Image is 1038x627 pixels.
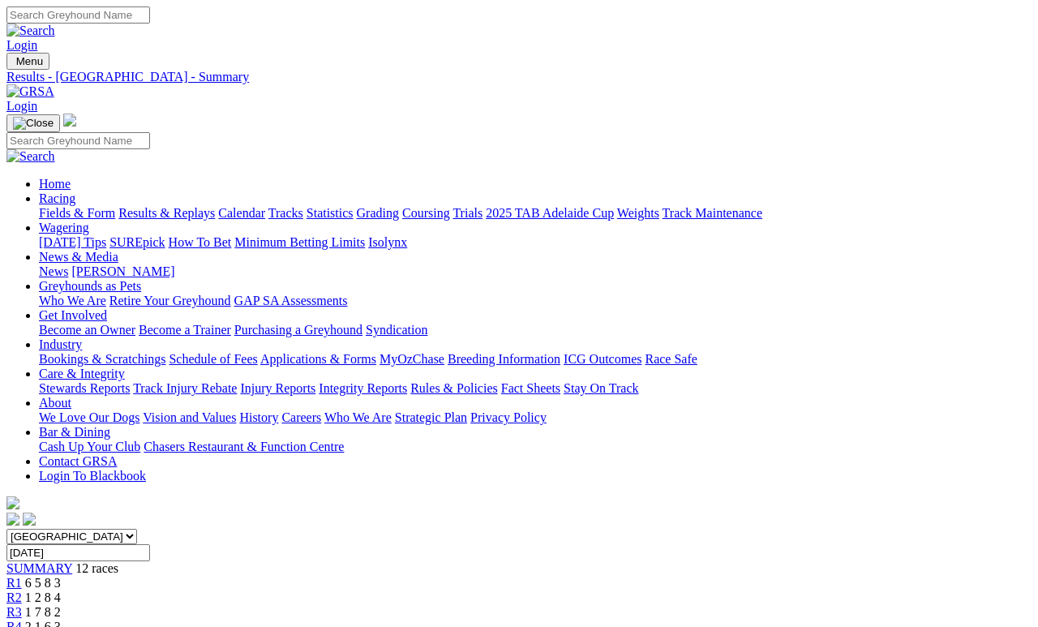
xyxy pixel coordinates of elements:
[39,294,106,307] a: Who We Are
[281,410,321,424] a: Careers
[6,605,22,619] a: R3
[39,323,135,337] a: Become an Owner
[39,352,165,366] a: Bookings & Scratchings
[39,440,1032,454] div: Bar & Dining
[410,381,498,395] a: Rules & Policies
[71,264,174,278] a: [PERSON_NAME]
[380,352,444,366] a: MyOzChase
[169,352,257,366] a: Schedule of Fees
[39,381,130,395] a: Stewards Reports
[39,410,1032,425] div: About
[307,206,354,220] a: Statistics
[453,206,483,220] a: Trials
[13,117,54,130] img: Close
[39,381,1032,396] div: Care & Integrity
[6,70,1032,84] a: Results - [GEOGRAPHIC_DATA] - Summary
[39,352,1032,367] div: Industry
[260,352,376,366] a: Applications & Forms
[218,206,265,220] a: Calendar
[470,410,547,424] a: Privacy Policy
[6,149,55,164] img: Search
[617,206,659,220] a: Weights
[402,206,450,220] a: Coursing
[486,206,614,220] a: 2025 TAB Adelaide Cup
[239,410,278,424] a: History
[357,206,399,220] a: Grading
[6,38,37,52] a: Login
[16,55,43,67] span: Menu
[39,235,1032,250] div: Wagering
[143,410,236,424] a: Vision and Values
[144,440,344,453] a: Chasers Restaurant & Function Centre
[39,206,115,220] a: Fields & Form
[6,6,150,24] input: Search
[39,337,82,351] a: Industry
[39,177,71,191] a: Home
[368,235,407,249] a: Isolynx
[234,235,365,249] a: Minimum Betting Limits
[133,381,237,395] a: Track Injury Rebate
[39,279,141,293] a: Greyhounds as Pets
[39,469,146,483] a: Login To Blackbook
[395,410,467,424] a: Strategic Plan
[39,221,89,234] a: Wagering
[39,264,1032,279] div: News & Media
[240,381,315,395] a: Injury Reports
[324,410,392,424] a: Who We Are
[564,352,641,366] a: ICG Outcomes
[268,206,303,220] a: Tracks
[645,352,697,366] a: Race Safe
[139,323,231,337] a: Become a Trainer
[39,367,125,380] a: Care & Integrity
[118,206,215,220] a: Results & Replays
[39,294,1032,308] div: Greyhounds as Pets
[39,264,68,278] a: News
[39,454,117,468] a: Contact GRSA
[39,250,118,264] a: News & Media
[25,605,61,619] span: 1 7 8 2
[6,496,19,509] img: logo-grsa-white.png
[6,114,60,132] button: Toggle navigation
[6,590,22,604] a: R2
[25,590,61,604] span: 1 2 8 4
[6,99,37,113] a: Login
[663,206,762,220] a: Track Maintenance
[6,53,49,70] button: Toggle navigation
[6,24,55,38] img: Search
[366,323,427,337] a: Syndication
[23,513,36,526] img: twitter.svg
[564,381,638,395] a: Stay On Track
[39,191,75,205] a: Racing
[448,352,560,366] a: Breeding Information
[75,561,118,575] span: 12 races
[39,323,1032,337] div: Get Involved
[109,294,231,307] a: Retire Your Greyhound
[234,323,362,337] a: Purchasing a Greyhound
[39,206,1032,221] div: Racing
[39,410,139,424] a: We Love Our Dogs
[39,425,110,439] a: Bar & Dining
[6,576,22,590] a: R1
[501,381,560,395] a: Fact Sheets
[169,235,232,249] a: How To Bet
[6,132,150,149] input: Search
[109,235,165,249] a: SUREpick
[39,235,106,249] a: [DATE] Tips
[319,381,407,395] a: Integrity Reports
[25,576,61,590] span: 6 5 8 3
[6,84,54,99] img: GRSA
[63,114,76,127] img: logo-grsa-white.png
[6,544,150,561] input: Select date
[39,440,140,453] a: Cash Up Your Club
[6,513,19,526] img: facebook.svg
[234,294,348,307] a: GAP SA Assessments
[6,561,72,575] a: SUMMARY
[39,308,107,322] a: Get Involved
[39,396,71,410] a: About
